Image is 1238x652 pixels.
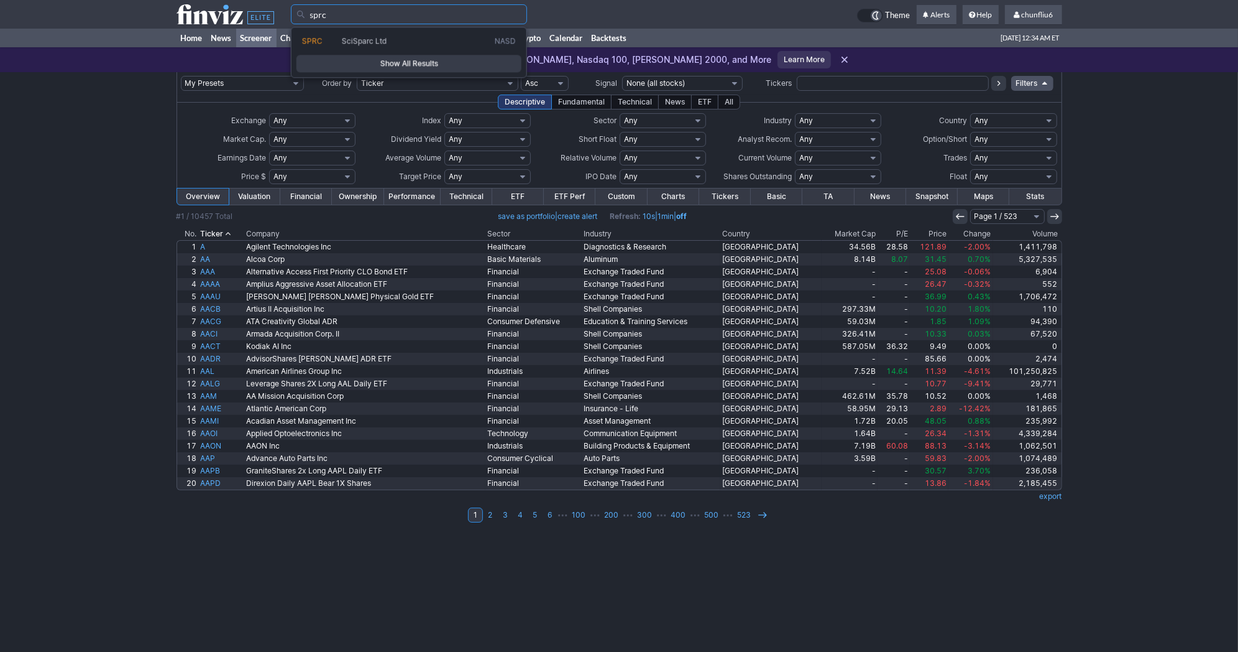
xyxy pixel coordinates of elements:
[485,403,582,415] a: Financial
[720,253,822,266] a: [GEOGRAPHIC_DATA]
[948,353,993,365] a: 0.00%
[720,390,822,403] a: [GEOGRAPHIC_DATA]
[302,36,323,45] span: SPRC
[485,427,582,440] a: Technology
[963,5,999,25] a: Help
[485,253,582,266] a: Basic Materials
[720,353,822,365] a: [GEOGRAPHIC_DATA]
[925,267,947,276] span: 25.08
[244,452,485,465] a: Advance Auto Parts Inc
[965,267,991,276] span: -0.06%
[485,328,582,340] a: Financial
[485,266,582,278] a: Financial
[198,415,244,427] a: AAMI
[993,278,1061,291] a: 552
[177,440,198,452] a: 17
[886,366,908,376] span: 14.64
[699,189,751,205] a: Tickers
[291,27,527,78] div: Search
[822,365,878,378] a: 7.52B
[878,303,910,315] a: -
[177,465,198,477] a: 19
[485,303,582,315] a: Financial
[177,415,198,427] a: 15
[582,340,720,353] a: Shell Companies
[582,303,720,315] a: Shell Companies
[878,390,910,403] a: 35.78
[910,353,948,365] a: 85.66
[878,365,910,378] a: 14.64
[948,303,993,315] a: 1.80%
[822,452,878,465] a: 3.59B
[910,303,948,315] a: 10.20
[968,466,991,475] span: 3.70%
[965,441,991,450] span: -3.14%
[236,29,277,47] a: Screener
[878,328,910,340] a: -
[993,427,1061,440] a: 4,339,284
[878,291,910,303] a: -
[965,379,991,388] span: -9.41%
[582,291,720,303] a: Exchange Traded Fund
[198,303,244,315] a: AACB
[878,241,910,253] a: 28.58
[718,95,740,109] div: All
[925,379,947,388] span: 10.77
[177,452,198,465] a: 18
[582,353,720,365] a: Exchange Traded Fund
[658,212,674,221] a: 1min
[878,465,910,477] a: -
[582,278,720,291] a: Exchange Traded Fund
[878,452,910,465] a: -
[910,415,948,427] a: 48.05
[582,315,720,328] a: Education & Training Services
[948,452,993,465] a: -2.00%
[878,378,910,390] a: -
[441,189,492,205] a: Technical
[302,57,516,70] span: Show All Results
[558,212,598,221] a: create alert
[965,454,991,463] span: -2.00%
[948,253,993,266] a: 0.70%
[925,254,947,264] span: 31.45
[993,291,1061,303] a: 1,706,472
[720,452,822,465] a: [GEOGRAPHIC_DATA]
[925,454,947,463] span: 59.83
[925,416,947,426] span: 48.05
[485,452,582,465] a: Consumer Cyclical
[925,466,947,475] span: 30.57
[878,353,910,365] a: -
[822,403,878,415] a: 58.95M
[891,254,908,264] span: 8.07
[512,29,546,47] a: Crypto
[930,317,947,326] span: 1.85
[229,189,280,205] a: Valuation
[878,427,910,440] a: -
[822,440,878,452] a: 7.19B
[198,427,244,440] a: AAOI
[822,241,878,253] a: 34.56B
[582,241,720,253] a: Diagnostics & Research
[878,440,910,452] a: 60.08
[498,210,598,223] span: |
[968,304,991,314] span: 1.80%
[198,465,244,477] a: AAPB
[244,253,485,266] a: Alcoa Corp
[177,328,198,340] a: 8
[198,477,244,490] a: AAPD
[822,291,878,303] a: -
[857,9,910,22] a: Theme
[968,329,991,338] span: 0.03%
[485,291,582,303] a: Financial
[485,365,582,378] a: Industrials
[910,241,948,253] a: 121.89
[582,328,720,340] a: Shell Companies
[720,315,822,328] a: [GEOGRAPHIC_DATA]
[948,266,993,278] a: -0.06%
[177,378,198,390] a: 12
[291,4,527,24] input: Search
[878,340,910,353] a: 36.32
[720,278,822,291] a: [GEOGRAPHIC_DATA]
[177,241,198,253] a: 1
[244,353,485,365] a: AdvisorShares [PERSON_NAME] ADR ETF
